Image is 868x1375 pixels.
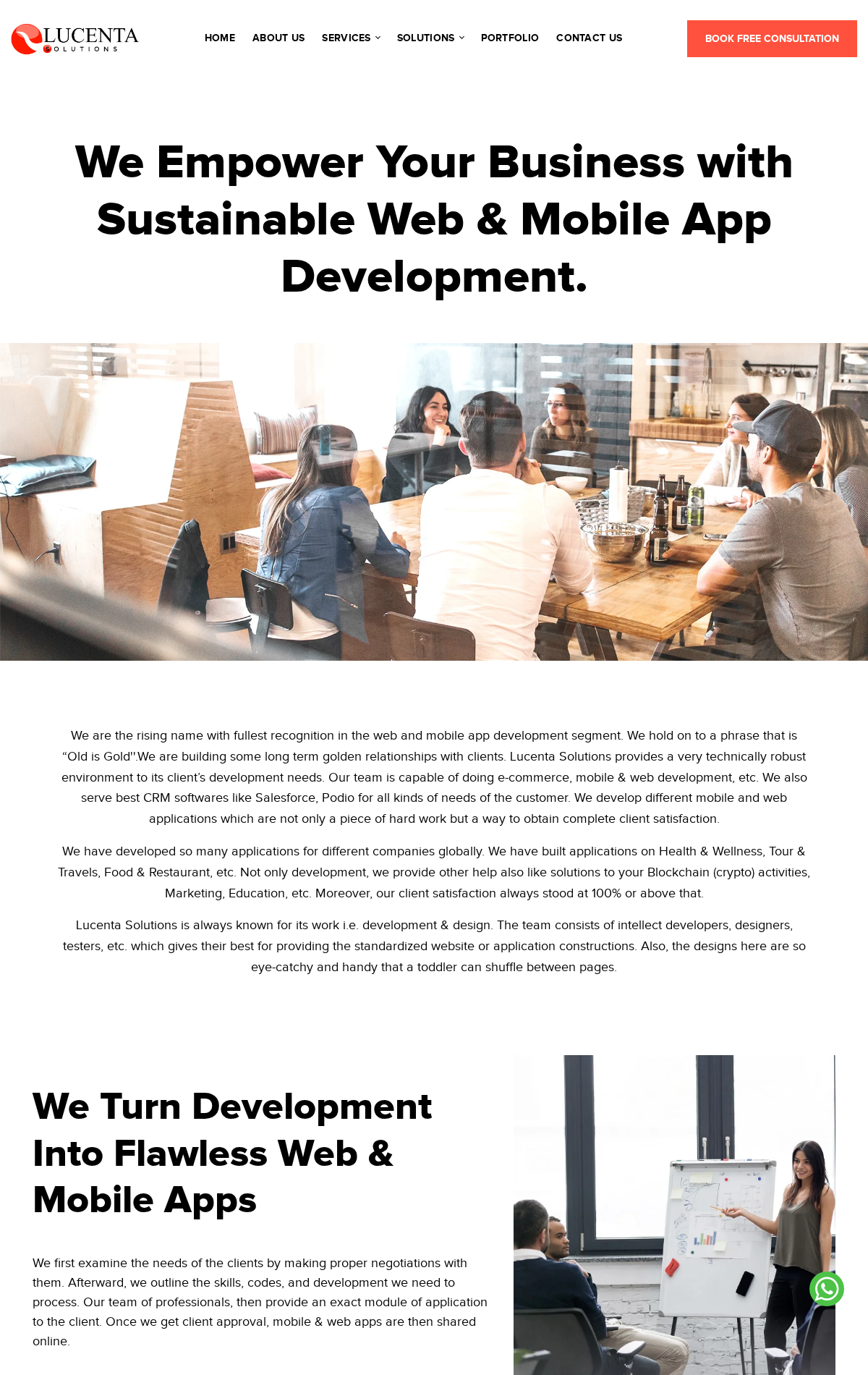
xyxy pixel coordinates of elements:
[205,33,235,43] a: Home
[705,33,839,45] span: Book Free Consultation
[322,33,379,43] a: services
[252,33,305,43] a: About Us
[687,20,857,57] a: Book Free Consultation
[481,33,540,43] a: portfolio
[397,33,464,43] a: solutions
[11,22,140,55] img: Lucenta Solutions
[33,1084,492,1224] h2: We Turn Development Into Flawless Web & Mobile Apps
[58,915,810,978] p: Lucenta Solutions is always known for its work i.e. development & design. The team consists of in...
[36,135,832,307] h1: We Empower Your Business with Sustainable Web & Mobile App Development.
[556,33,622,43] a: contact us
[58,726,810,830] p: We are the rising name with fullest recognition in the web and mobile app development segment. We...
[33,1253,492,1351] div: We first examine the needs of the clients by making proper negotiations with them. Afterward, we ...
[58,842,810,904] p: We have developed so many applications for different companies globally. We have built applicatio...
